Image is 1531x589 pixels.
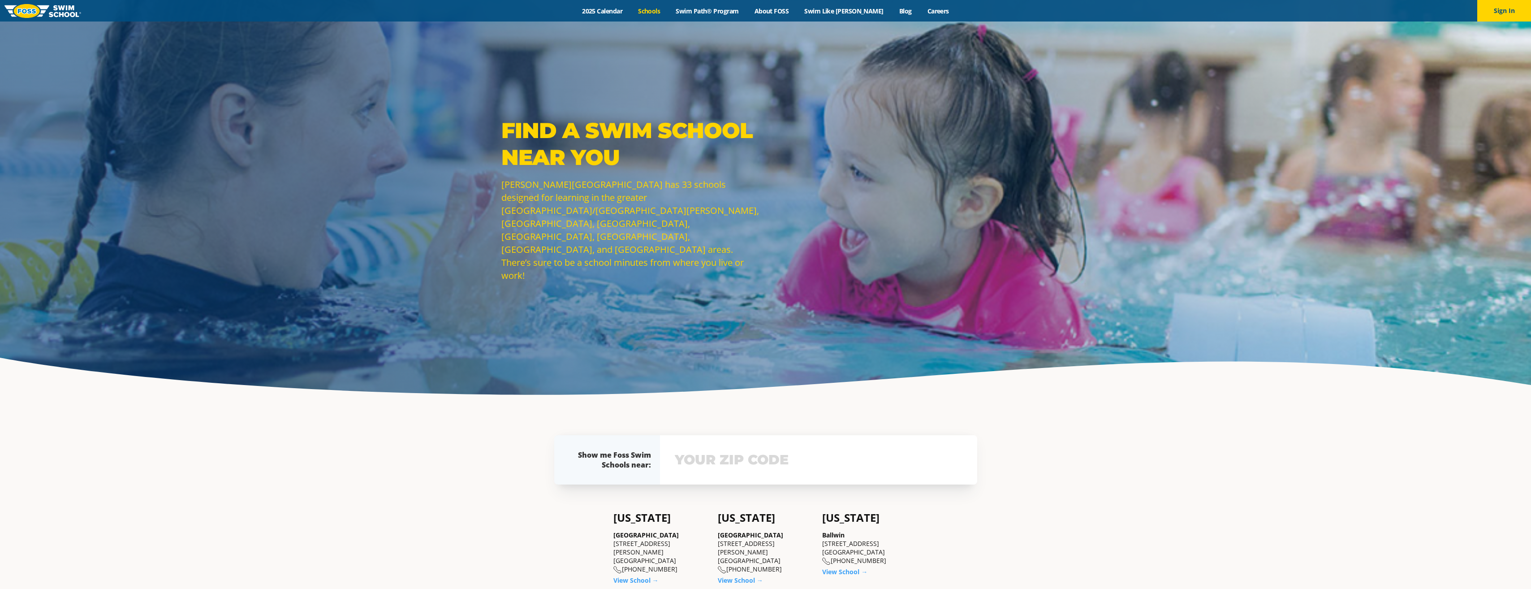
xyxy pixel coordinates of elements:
[613,566,622,574] img: location-phone-o-icon.svg
[718,566,726,574] img: location-phone-o-icon.svg
[718,531,813,574] div: [STREET_ADDRESS][PERSON_NAME] [GEOGRAPHIC_DATA] [PHONE_NUMBER]
[797,7,892,15] a: Swim Like [PERSON_NAME]
[891,7,919,15] a: Blog
[718,576,763,585] a: View School →
[630,7,668,15] a: Schools
[822,531,918,565] div: [STREET_ADDRESS] [GEOGRAPHIC_DATA] [PHONE_NUMBER]
[572,450,651,470] div: Show me Foss Swim Schools near:
[822,567,867,576] a: View School →
[501,178,761,282] p: [PERSON_NAME][GEOGRAPHIC_DATA] has 33 schools designed for learning in the greater [GEOGRAPHIC_DA...
[613,531,679,539] a: [GEOGRAPHIC_DATA]
[613,576,659,585] a: View School →
[822,558,831,565] img: location-phone-o-icon.svg
[501,117,761,171] p: Find a Swim School Near You
[668,7,746,15] a: Swim Path® Program
[746,7,797,15] a: About FOSS
[718,511,813,524] h4: [US_STATE]
[718,531,783,539] a: [GEOGRAPHIC_DATA]
[822,531,845,539] a: Ballwin
[613,531,709,574] div: [STREET_ADDRESS][PERSON_NAME] [GEOGRAPHIC_DATA] [PHONE_NUMBER]
[4,4,81,18] img: FOSS Swim School Logo
[919,7,957,15] a: Careers
[822,511,918,524] h4: [US_STATE]
[574,7,630,15] a: 2025 Calendar
[613,511,709,524] h4: [US_STATE]
[673,447,965,473] input: YOUR ZIP CODE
